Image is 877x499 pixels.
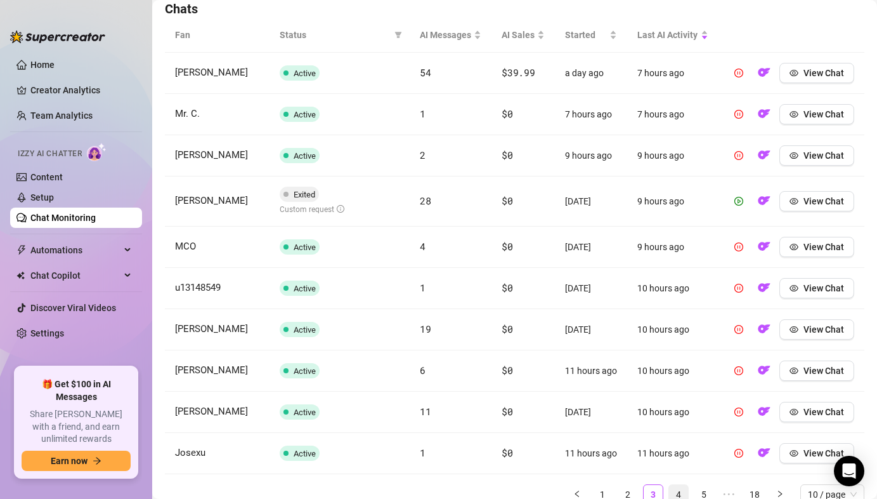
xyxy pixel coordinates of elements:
[30,328,64,338] a: Settings
[410,18,491,53] th: AI Messages
[627,53,718,94] td: 7 hours ago
[758,194,770,207] img: OF
[779,145,854,166] button: View Chat
[803,283,844,293] span: View Chat
[294,151,316,161] span: Active
[420,194,431,207] span: 28
[294,366,316,376] span: Active
[758,405,770,418] img: OF
[803,448,844,458] span: View Chat
[754,244,774,255] a: OF
[555,433,627,474] td: 11 hours ago
[555,176,627,227] td: [DATE]
[789,408,798,416] span: eye
[627,94,718,135] td: 7 hours ago
[30,80,132,100] a: Creator Analytics
[627,309,718,350] td: 10 hours ago
[175,149,248,161] span: [PERSON_NAME]
[758,107,770,120] img: OF
[573,490,581,498] span: left
[803,366,844,376] span: View Chat
[627,176,718,227] td: 9 hours ago
[779,319,854,340] button: View Chat
[779,443,854,463] button: View Chat
[803,324,844,335] span: View Chat
[758,364,770,376] img: OF
[779,191,854,211] button: View Chat
[392,25,405,44] span: filter
[420,240,426,253] span: 4
[502,194,512,207] span: $0
[834,456,864,486] div: Open Intercom Messenger
[555,227,627,268] td: [DATE]
[779,63,854,83] button: View Chat
[294,325,316,335] span: Active
[10,30,105,43] img: logo-BBDzfeDw.svg
[420,364,426,376] span: 6
[502,364,512,376] span: $0
[420,405,431,418] span: 11
[779,237,854,257] button: View Chat
[734,366,743,375] span: pause-circle
[734,408,743,416] span: pause-circle
[754,327,774,337] a: OF
[734,110,743,119] span: pause-circle
[789,243,798,251] span: eye
[294,69,316,78] span: Active
[502,66,535,79] span: $39.99
[565,28,607,42] span: Started
[555,135,627,176] td: 9 hours ago
[175,323,248,335] span: [PERSON_NAME]
[555,268,627,309] td: [DATE]
[734,325,743,334] span: pause-circle
[789,151,798,160] span: eye
[22,451,131,471] button: Earn nowarrow-right
[734,243,743,251] span: pause-circle
[754,368,774,378] a: OF
[51,456,88,466] span: Earn now
[294,190,315,199] span: Exited
[502,405,512,418] span: $0
[175,447,205,458] span: Josexu
[754,191,774,211] button: OF
[280,205,344,214] span: Custom request
[420,28,471,42] span: AI Messages
[30,60,55,70] a: Home
[754,278,774,298] button: OF
[16,271,25,280] img: Chat Copilot
[754,145,774,166] button: OF
[22,378,131,403] span: 🎁 Get $100 in AI Messages
[502,323,512,335] span: $0
[394,31,402,39] span: filter
[779,402,854,422] button: View Chat
[754,63,774,83] button: OF
[30,240,120,260] span: Automations
[789,449,798,458] span: eye
[754,443,774,463] button: OF
[555,18,627,53] th: Started
[502,149,512,161] span: $0
[22,408,131,446] span: Share [PERSON_NAME] with a friend, and earn unlimited rewards
[175,241,196,252] span: MCO
[758,281,770,294] img: OF
[294,110,316,119] span: Active
[758,446,770,459] img: OF
[754,451,774,461] a: OF
[175,67,248,78] span: [PERSON_NAME]
[758,323,770,335] img: OF
[754,409,774,420] a: OF
[175,195,248,206] span: [PERSON_NAME]
[175,406,248,417] span: [PERSON_NAME]
[754,112,774,122] a: OF
[294,284,316,293] span: Active
[30,303,116,313] a: Discover Viral Videos
[803,109,844,119] span: View Chat
[803,242,844,252] span: View Chat
[734,197,743,206] span: play-circle
[789,325,798,334] span: eye
[502,281,512,294] span: $0
[420,149,426,161] span: 2
[754,153,774,163] a: OF
[627,433,718,474] td: 11 hours ago
[555,53,627,94] td: a day ago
